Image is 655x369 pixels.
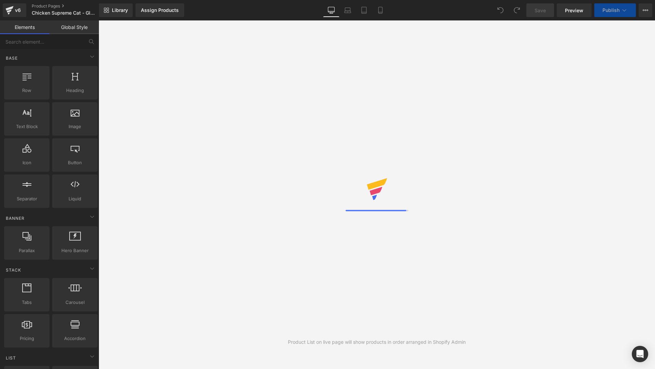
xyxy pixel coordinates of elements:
span: List [5,355,17,361]
span: Text Block [6,123,47,130]
a: New Library [99,3,133,17]
a: Laptop [339,3,356,17]
span: Preview [565,7,583,14]
span: Save [535,7,546,14]
span: Liquid [54,195,96,202]
span: Image [54,123,96,130]
a: v6 [3,3,26,17]
div: Open Intercom Messenger [632,346,648,362]
a: Product Pages [32,3,110,9]
span: Hero Banner [54,247,96,254]
span: Separator [6,195,47,202]
button: Undo [494,3,507,17]
span: Carousel [54,299,96,306]
span: Library [112,7,128,13]
span: Base [5,55,18,61]
a: Preview [557,3,592,17]
div: Assign Products [141,7,179,13]
a: Tablet [356,3,372,17]
a: Desktop [323,3,339,17]
span: Banner [5,215,25,221]
span: Button [54,159,96,166]
span: Stack [5,267,22,273]
span: Heading [54,87,96,94]
button: More [639,3,652,17]
span: Row [6,87,47,94]
span: Tabs [6,299,47,306]
a: Mobile [372,3,389,17]
div: v6 [14,6,22,15]
div: Product List on live page will show products in order arranged in Shopify Admin [288,338,466,346]
span: Publish [602,7,620,13]
span: Pricing [6,335,47,342]
button: Publish [594,3,636,17]
span: Icon [6,159,47,166]
span: Parallax [6,247,47,254]
span: Chicken Supreme Cat - Global (w/Purchase) [32,10,97,16]
button: Redo [510,3,524,17]
span: Accordion [54,335,96,342]
a: Global Style [49,20,99,34]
